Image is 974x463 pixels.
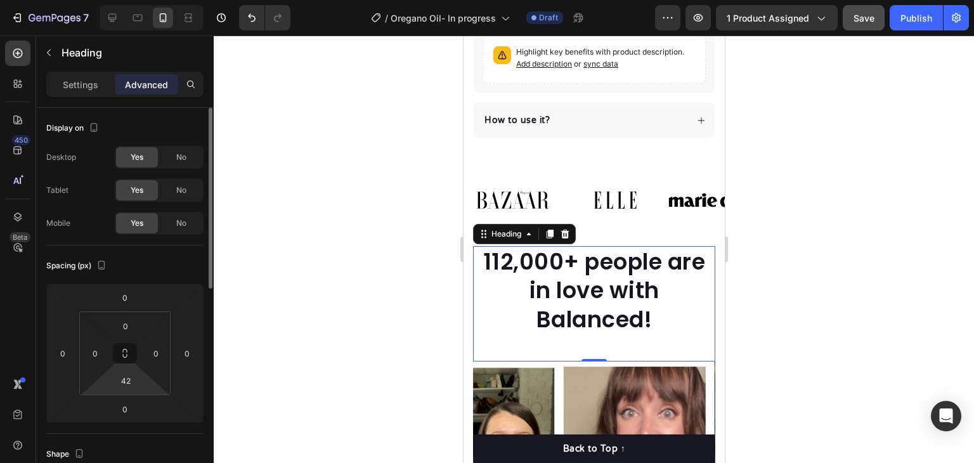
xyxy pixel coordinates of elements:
p: Heading [62,45,198,60]
span: Oregano Oil- In progress [391,11,496,25]
img: gempages_484072994692399918-65eb4bee-2e4c-45ba-8d0e-1a99f29a5861.svg [205,147,303,183]
div: Beta [10,232,30,242]
span: Draft [539,12,558,23]
input: 0 [112,400,138,419]
div: Desktop [46,152,76,163]
span: No [176,185,186,196]
span: 1 product assigned [727,11,809,25]
p: Advanced [125,78,168,91]
div: Mobile [46,218,70,229]
iframe: Design area [464,36,725,463]
div: Undo/Redo [239,5,290,30]
div: Shape [46,446,87,463]
input: 0 [112,288,138,307]
button: Save [843,5,885,30]
button: 1 product assigned [716,5,838,30]
button: Back to Top ↑ [10,399,251,427]
span: / [385,11,388,25]
input: 0 [178,344,197,363]
div: Back to Top ↑ [100,407,162,420]
span: Save [854,13,874,23]
div: Display on [46,120,101,137]
div: Heading [25,193,60,204]
p: 7 [83,10,89,25]
div: Open Intercom Messenger [931,401,961,431]
span: No [176,218,186,229]
div: Publish [900,11,932,25]
div: Spacing (px) [46,258,109,275]
input: 0px [146,344,166,363]
div: 450 [12,135,30,145]
h2: 112,000+ people are in love with Balanced! [10,211,252,300]
input: 0 [53,344,72,363]
span: No [176,152,186,163]
button: Publish [890,5,943,30]
input: 0px [86,344,105,363]
p: Settings [63,78,98,91]
span: Yes [131,218,143,229]
div: Tablet [46,185,68,196]
span: Yes [131,152,143,163]
span: Yes [131,185,143,196]
button: 7 [5,5,94,30]
input: 42px [113,371,138,390]
input: 0px [113,316,138,336]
